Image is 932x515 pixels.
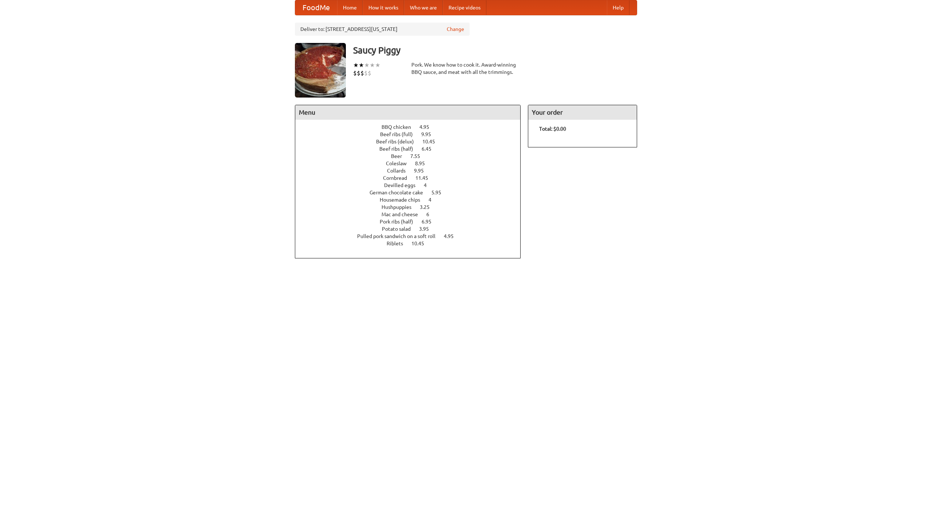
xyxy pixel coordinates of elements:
span: Beef ribs (half) [379,146,420,152]
a: Pulled pork sandwich on a soft roll 4.95 [357,233,467,239]
a: Cornbread 11.45 [383,175,442,181]
h4: Menu [295,105,520,120]
span: 9.95 [421,131,438,137]
li: $ [357,69,360,77]
span: Collards [387,168,413,174]
span: 3.25 [420,204,437,210]
a: Pork ribs (half) 6.95 [380,219,445,225]
a: How it works [363,0,404,15]
a: Mac and cheese 6 [382,211,443,217]
span: Pulled pork sandwich on a soft roll [357,233,443,239]
span: Pork ribs (half) [380,219,420,225]
li: $ [364,69,368,77]
li: ★ [370,61,375,69]
a: Beef ribs (half) 6.45 [379,146,445,152]
li: ★ [364,61,370,69]
span: Coleslaw [386,161,414,166]
span: BBQ chicken [382,124,418,130]
a: FoodMe [295,0,337,15]
span: 4.95 [419,124,437,130]
a: Help [607,0,629,15]
a: Beer 7.55 [391,153,434,159]
h4: Your order [528,105,637,120]
span: 10.45 [422,139,442,144]
a: Beef ribs (full) 9.95 [380,131,445,137]
span: 6.45 [422,146,439,152]
a: Riblets 10.45 [387,241,438,246]
li: $ [353,69,357,77]
span: Beef ribs (full) [380,131,420,137]
span: 10.45 [411,241,431,246]
span: German chocolate cake [370,190,430,195]
span: 4.95 [444,233,461,239]
a: Coleslaw 8.95 [386,161,438,166]
li: $ [368,69,371,77]
span: 6.95 [422,219,439,225]
a: Beef ribs (delux) 10.45 [376,139,449,144]
span: 7.55 [410,153,427,159]
img: angular.jpg [295,43,346,98]
a: Who we are [404,0,443,15]
span: 4 [424,182,434,188]
a: Change [447,25,464,33]
span: 8.95 [415,161,432,166]
a: BBQ chicken 4.95 [382,124,443,130]
span: 11.45 [415,175,435,181]
li: ★ [375,61,380,69]
span: 9.95 [414,168,431,174]
span: Beef ribs (delux) [376,139,421,144]
span: 4 [429,197,439,203]
a: Potato salad 3.95 [382,226,442,232]
li: ★ [359,61,364,69]
span: Beer [391,153,409,159]
a: Collards 9.95 [387,168,437,174]
span: 5.95 [431,190,449,195]
span: Housemade chips [380,197,427,203]
span: Hushpuppies [382,204,419,210]
span: Cornbread [383,175,414,181]
a: Hushpuppies 3.25 [382,204,443,210]
a: Home [337,0,363,15]
b: Total: $0.00 [539,126,566,132]
a: Devilled eggs 4 [384,182,440,188]
span: Devilled eggs [384,182,423,188]
a: Recipe videos [443,0,486,15]
span: Potato salad [382,226,418,232]
span: Mac and cheese [382,211,425,217]
span: Riblets [387,241,410,246]
li: ★ [353,61,359,69]
a: German chocolate cake 5.95 [370,190,455,195]
span: 6 [426,211,437,217]
div: Deliver to: [STREET_ADDRESS][US_STATE] [295,23,470,36]
h3: Saucy Piggy [353,43,637,58]
li: $ [360,69,364,77]
div: Pork. We know how to cook it. Award-winning BBQ sauce, and meat with all the trimmings. [411,61,521,76]
span: 3.95 [419,226,436,232]
a: Housemade chips 4 [380,197,445,203]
